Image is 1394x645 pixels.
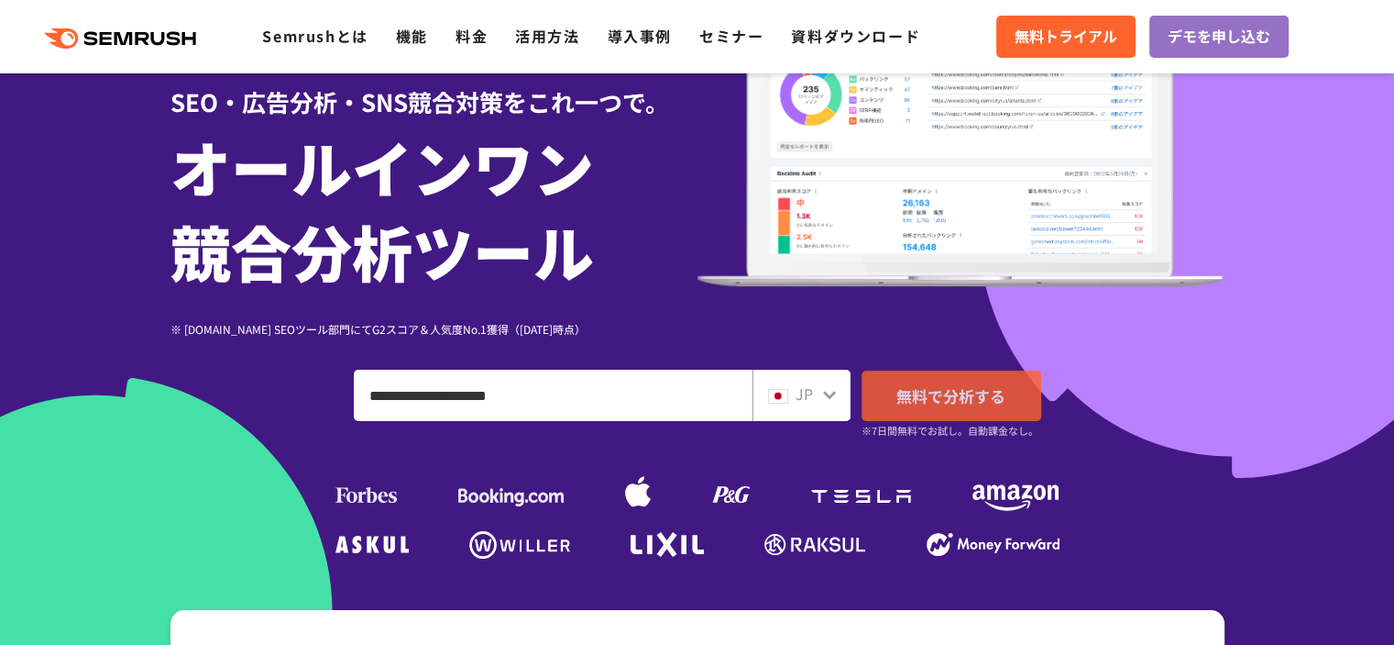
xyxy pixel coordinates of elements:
[1149,16,1289,58] a: デモを申し込む
[515,25,579,47] a: 活用方法
[456,25,488,47] a: 料金
[355,371,752,420] input: ドメイン、キーワードまたはURLを入力してください
[170,56,697,119] div: SEO・広告分析・SNS競合対策をこれ一つで。
[1015,25,1117,49] span: 無料トライアル
[862,422,1038,439] small: ※7日間無料でお試し。自動課金なし。
[608,25,672,47] a: 導入事例
[170,320,697,338] div: ※ [DOMAIN_NAME] SEOツール部門にてG2スコア＆人気度No.1獲得（[DATE]時点）
[896,384,1005,407] span: 無料で分析する
[699,25,763,47] a: セミナー
[1168,25,1270,49] span: デモを申し込む
[791,25,920,47] a: 資料ダウンロード
[396,25,428,47] a: 機能
[996,16,1136,58] a: 無料トライアル
[170,124,697,293] h1: オールインワン 競合分析ツール
[796,383,813,405] span: JP
[862,371,1041,421] a: 無料で分析する
[262,25,368,47] a: Semrushとは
